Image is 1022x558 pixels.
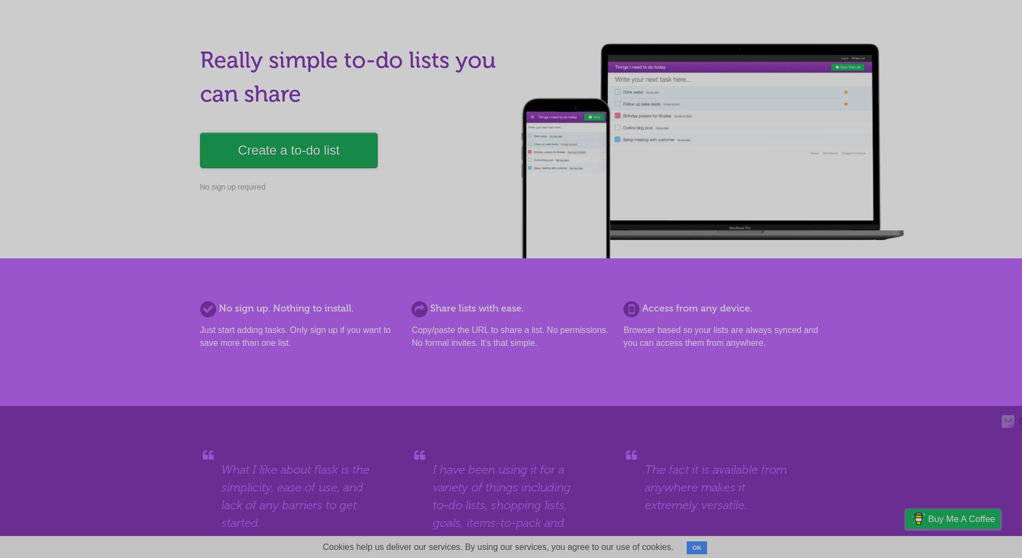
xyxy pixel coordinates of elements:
a: Create a to-do list [200,133,378,168]
h2: No sign up. Nothing to install. [200,301,399,316]
blockquote: The fact it is available from anywhere makes it extremely versatile. [645,461,800,514]
blockquote: I have been using it for a variety of things including to-do lists, shopping lists, goals, items-... [433,461,589,549]
p: No sign up required [200,182,505,193]
a: Buy me a coffee [906,509,1001,529]
span: Cookies help us deliver our services. By using our services, you agree to our use of cookies. [312,537,685,558]
p: Browser based so your lists are always synced and you can access them from anywhere. [623,324,822,350]
blockquote: What I like about flask is the simplicity, ease of use, and lack of any barriers to get started. [222,461,377,532]
h2: Share lists with ease. [411,301,610,316]
p: Just start adding tasks. Only sign up if you want to save more than one list. [200,324,399,350]
button: OK [687,541,708,554]
img: Buy me a coffee [911,510,925,528]
span: Buy me a coffee [928,510,995,528]
h1: Really simple to-do lists you can share [200,44,505,111]
p: Copy/paste the URL to share a list. No permissions. No formal invites. It's that simple. [411,324,610,350]
h2: Access from any device. [623,301,822,316]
